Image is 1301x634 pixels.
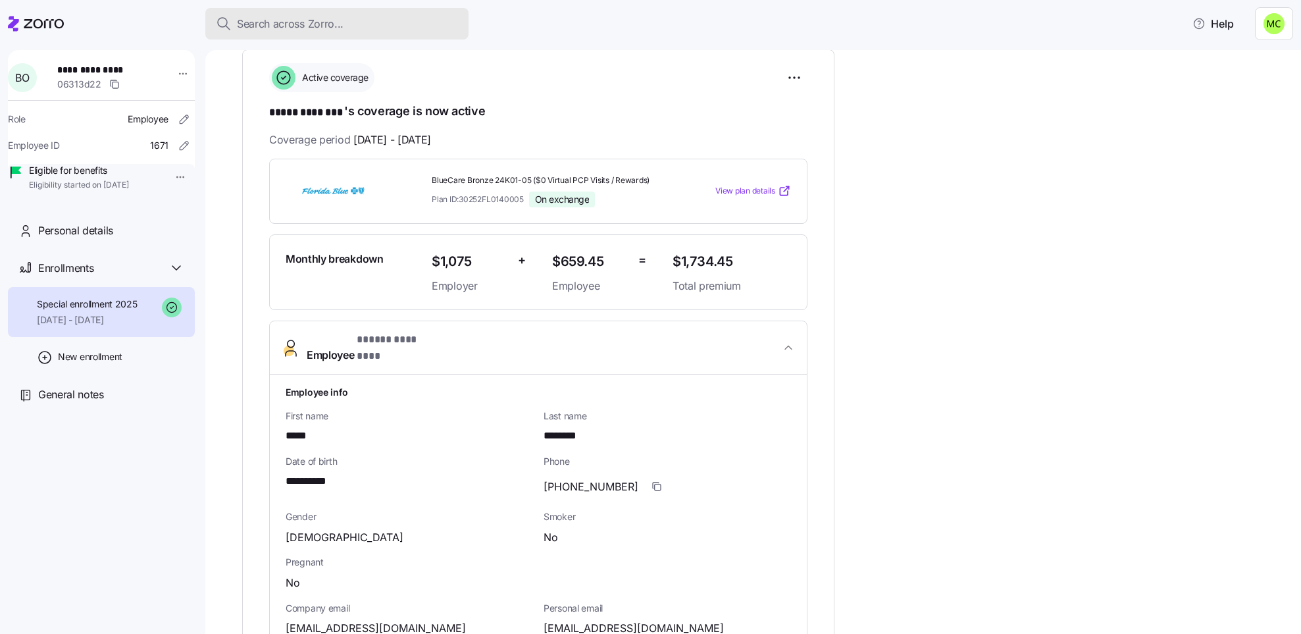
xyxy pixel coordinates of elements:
[286,510,533,523] span: Gender
[237,16,344,32] span: Search across Zorro...
[298,71,369,84] span: Active coverage
[286,455,533,468] span: Date of birth
[432,251,507,273] span: $1,075
[535,194,590,205] span: On exchange
[552,251,628,273] span: $659.45
[544,602,791,615] span: Personal email
[29,180,129,191] span: Eligibility started on [DATE]
[8,139,60,152] span: Employee ID
[286,409,533,423] span: First name
[8,113,26,126] span: Role
[286,602,533,615] span: Company email
[715,185,775,198] span: View plan details
[286,251,384,267] span: Monthly breakdown
[1263,13,1285,34] img: fb6fbd1e9160ef83da3948286d18e3ea
[552,278,628,294] span: Employee
[29,164,129,177] span: Eligible for benefits
[307,332,438,363] span: Employee
[286,529,403,546] span: [DEMOGRAPHIC_DATA]
[37,313,138,327] span: [DATE] - [DATE]
[638,251,646,270] span: =
[544,409,791,423] span: Last name
[544,479,638,495] span: [PHONE_NUMBER]
[286,385,791,399] h1: Employee info
[205,8,469,40] button: Search across Zorro...
[150,139,168,152] span: 1671
[544,510,791,523] span: Smoker
[269,132,431,148] span: Coverage period
[38,386,104,403] span: General notes
[37,298,138,311] span: Special enrollment 2025
[544,529,558,546] span: No
[38,223,113,239] span: Personal details
[518,251,526,270] span: +
[432,194,524,205] span: Plan ID: 30252FL0140005
[715,184,791,198] a: View plan details
[128,113,168,126] span: Employee
[353,132,431,148] span: [DATE] - [DATE]
[15,72,29,83] span: B O
[58,350,122,363] span: New enrollment
[38,260,93,277] span: Enrollments
[1182,11,1244,37] button: Help
[286,556,791,569] span: Pregnant
[286,176,380,206] img: Florida Blue
[673,278,791,294] span: Total premium
[673,251,791,273] span: $1,734.45
[432,278,507,294] span: Employer
[1192,16,1234,32] span: Help
[432,175,662,186] span: BlueCare Bronze 24K01-05 ($0 Virtual PCP Visits / Rewards)
[544,455,791,468] span: Phone
[269,103,807,121] h1: 's coverage is now active
[286,575,300,591] span: No
[57,78,101,91] span: 06313d22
